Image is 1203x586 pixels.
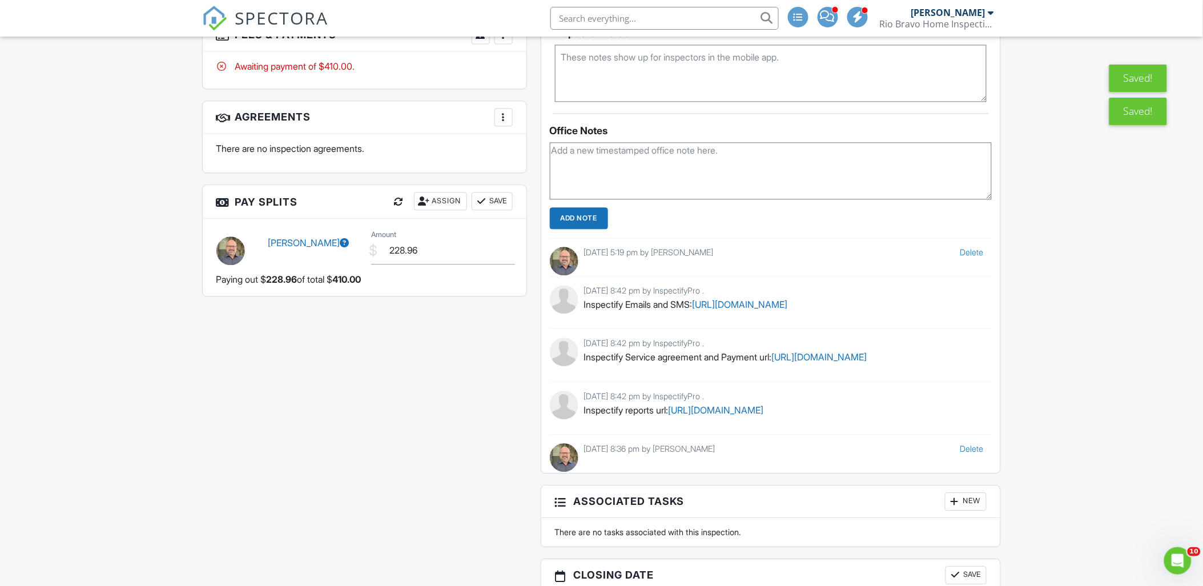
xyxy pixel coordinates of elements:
div: Saved! [1109,65,1167,92]
span: 410.00 [333,273,361,286]
div: Awaiting payment of $410.00. [216,60,513,73]
input: Search everything... [550,7,779,30]
span: Associated Tasks [574,493,685,509]
p: Inspectify Emails and SMS: [584,298,984,311]
span: by [643,338,651,348]
button: Save [472,192,513,210]
p: Inspectify Service agreement and Payment url: [584,351,984,363]
div: Rio Bravo Home Inspections [880,18,994,30]
div: Assign [414,192,467,210]
img: img_3813_1_.jpg [550,443,578,472]
button: Save [945,566,987,584]
span: Paying out $ [216,273,267,286]
span: by [642,444,651,453]
p: Inspectify reports url: [584,404,984,416]
img: default-user-f0147aede5fd5fa78ca7ade42f37bd4542148d508eef1c3d3ea960f66861d68b.jpg [550,285,578,314]
span: by [643,286,651,295]
span: Closing date [574,567,654,583]
textarea: Pending info [555,45,987,102]
div: Saved! [1109,98,1167,125]
span: [PERSON_NAME] [651,247,714,257]
span: 10 [1188,547,1201,556]
span: InspectifyPro . [654,338,705,348]
a: SPECTORA [202,15,329,39]
a: [URL][DOMAIN_NAME] [693,299,788,310]
span: [PERSON_NAME] [653,444,715,453]
span: [DATE] 8:42 pm [584,286,641,295]
a: [URL][DOMAIN_NAME] [669,404,764,416]
img: default-user-f0147aede5fd5fa78ca7ade42f37bd4542148d508eef1c3d3ea960f66861d68b.jpg [550,391,578,419]
span: [DATE] 8:42 pm [584,338,641,348]
span: InspectifyPro . [654,286,705,295]
a: [URL][DOMAIN_NAME] [772,351,867,363]
span: of total $ [297,273,333,286]
div: Office Notes [550,125,992,137]
a: Delete [960,444,983,453]
span: InspectifyPro . [654,391,705,401]
img: default-user-f0147aede5fd5fa78ca7ade42f37bd4542148d508eef1c3d3ea960f66861d68b.jpg [550,338,578,366]
span: [DATE] 8:36 pm [584,444,640,453]
img: The Best Home Inspection Software - Spectora [202,6,227,31]
a: [PERSON_NAME] [268,237,349,248]
div: $ [369,241,377,260]
div: There are no tasks associated with this inspection. [548,527,994,538]
span: [DATE] 8:42 pm [584,391,641,401]
span: SPECTORA [235,6,329,30]
input: Add Note [550,207,608,229]
img: img_3813_1_.jpg [550,247,578,275]
span: by [643,391,651,401]
a: Delete [960,247,983,257]
iframe: Intercom live chat [1164,547,1192,575]
span: 228.96 [267,273,297,286]
div: [PERSON_NAME] [911,7,985,18]
h3: Pay Splits [203,185,526,219]
h3: Agreements [203,101,526,134]
span: [DATE] 5:19 pm [584,247,638,257]
p: There are no inspection agreements. [216,142,513,155]
label: Amount [371,230,396,240]
span: by [641,247,649,257]
img: img_3813_1_.jpg [216,236,245,265]
div: New [945,492,987,511]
